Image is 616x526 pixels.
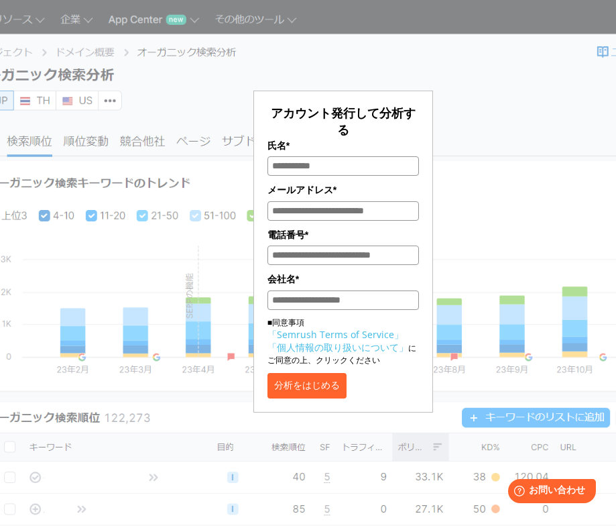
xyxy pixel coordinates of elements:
label: メールアドレス* [267,182,419,197]
label: 電話番号* [267,227,419,242]
iframe: Help widget launcher [497,474,601,511]
p: ■同意事項 にご同意の上、クリックください [267,317,419,366]
button: 分析をはじめる [267,373,347,399]
span: アカウント発行して分析する [271,105,416,138]
a: 「Semrush Terms of Service」 [267,328,404,341]
a: 「個人情報の取り扱いについて」 [267,341,408,354]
